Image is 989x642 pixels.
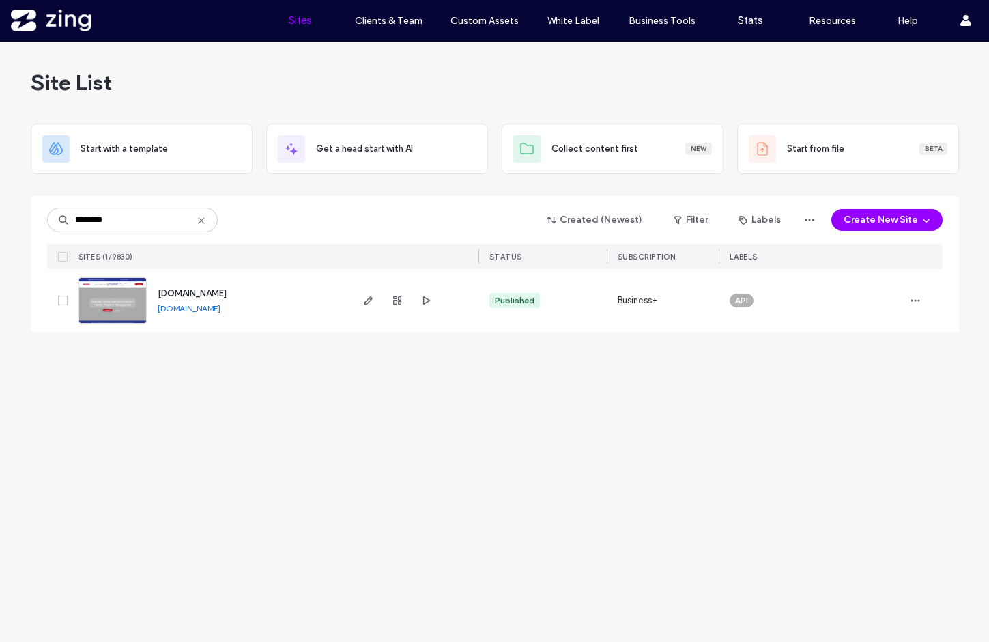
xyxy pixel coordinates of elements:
label: Clients & Team [355,15,422,27]
label: Business Tools [629,15,696,27]
label: Sites [289,14,312,27]
span: STATUS [489,252,522,262]
button: Labels [727,209,793,231]
span: LABELS [730,252,758,262]
button: Filter [660,209,721,231]
div: Collect content firstNew [502,124,723,174]
span: SUBSCRIPTION [618,252,676,262]
span: API [735,294,748,307]
span: Business+ [618,294,658,307]
label: Help [898,15,918,27]
div: Start from fileBeta [737,124,959,174]
label: Custom Assets [450,15,519,27]
label: Stats [738,14,763,27]
a: [DOMAIN_NAME] [158,288,227,298]
div: Published [495,294,534,307]
div: New [685,143,712,155]
div: Get a head start with AI [266,124,488,174]
div: Beta [919,143,947,155]
span: Start with a template [81,142,168,156]
div: Start with a template [31,124,253,174]
span: SITES (1/9830) [78,252,133,262]
button: Create New Site [831,209,943,231]
label: Resources [809,15,856,27]
button: Created (Newest) [535,209,655,231]
span: Collect content first [551,142,638,156]
span: Site List [31,69,112,96]
a: [DOMAIN_NAME] [158,303,220,313]
label: White Label [547,15,599,27]
span: Start from file [787,142,844,156]
span: Get a head start with AI [316,142,413,156]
